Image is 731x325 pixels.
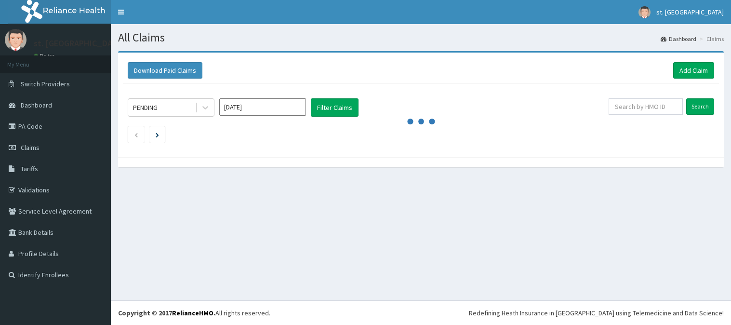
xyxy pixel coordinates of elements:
[5,29,27,51] img: User Image
[311,98,359,117] button: Filter Claims
[156,130,159,139] a: Next page
[133,103,158,112] div: PENDING
[34,53,57,59] a: Online
[21,101,52,109] span: Dashboard
[661,35,696,43] a: Dashboard
[656,8,724,16] span: st. [GEOGRAPHIC_DATA]
[34,39,125,48] p: st. [GEOGRAPHIC_DATA]
[128,62,202,79] button: Download Paid Claims
[118,309,215,317] strong: Copyright © 2017 .
[172,309,213,317] a: RelianceHMO
[134,130,138,139] a: Previous page
[609,98,683,115] input: Search by HMO ID
[21,164,38,173] span: Tariffs
[686,98,714,115] input: Search
[219,98,306,116] input: Select Month and Year
[469,308,724,318] div: Redefining Heath Insurance in [GEOGRAPHIC_DATA] using Telemedicine and Data Science!
[21,80,70,88] span: Switch Providers
[638,6,651,18] img: User Image
[111,300,731,325] footer: All rights reserved.
[697,35,724,43] li: Claims
[118,31,724,44] h1: All Claims
[407,107,436,136] svg: audio-loading
[673,62,714,79] a: Add Claim
[21,143,40,152] span: Claims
